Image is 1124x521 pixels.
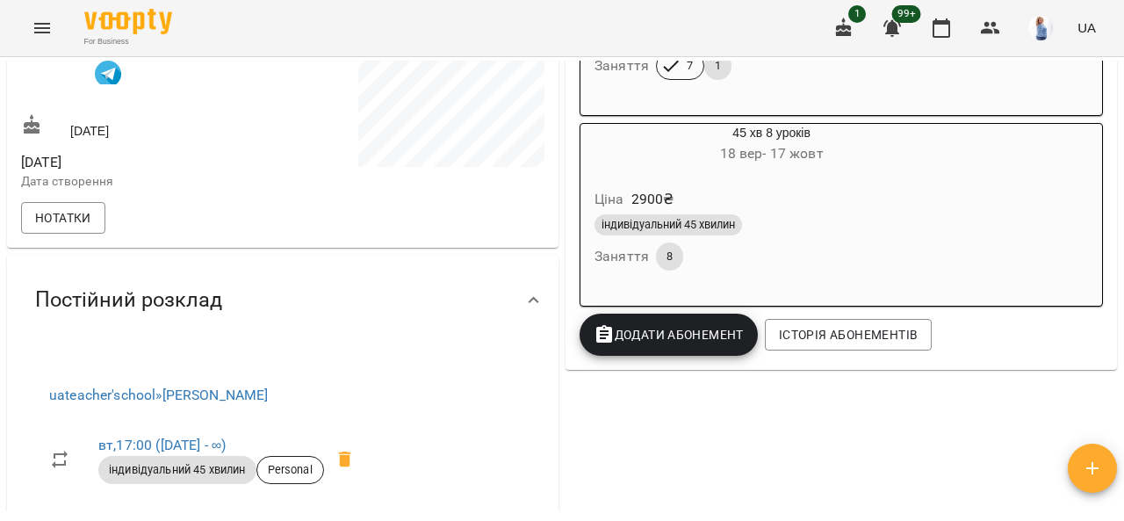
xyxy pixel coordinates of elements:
span: 1 [704,58,731,74]
span: 8 [656,249,683,264]
img: b38607bbce4ac937a050fa719d77eff5.jpg [1028,16,1053,40]
span: Нотатки [35,207,91,228]
button: Нотатки [21,202,105,234]
span: [DATE] [21,152,279,173]
p: 2900 ₴ [631,189,674,210]
span: Постійний розклад [35,286,222,314]
p: Дата створення [21,173,279,191]
span: Додати Абонемент [594,324,744,345]
span: Видалити приватний урок Аня Варченко вт 17:00 клієнта Зайченко Софія [324,438,366,481]
h6: Заняття [594,244,649,269]
span: Personal [257,462,323,478]
img: Voopty Logo [84,9,172,34]
span: індивідуальний 45 хвилин [98,462,256,478]
button: Історія абонементів [765,319,932,351]
h6: Ціна [594,187,624,212]
h6: Заняття [594,54,649,78]
div: Постійний розклад [7,255,558,345]
button: UA [1070,11,1103,44]
button: Додати Абонемент [580,314,758,356]
button: Клієнт підписаний на VooptyBot [84,47,132,95]
button: Menu [21,7,63,49]
a: uateacher'school»[PERSON_NAME] [49,387,268,403]
span: 7 [676,58,703,74]
span: 99+ [892,5,921,23]
span: Історія абонементів [779,324,918,345]
span: 1 [848,5,866,23]
span: 18 вер - 17 жовт [720,145,824,162]
a: вт,17:00 ([DATE] - ∞) [98,437,226,453]
div: 45 хв 8 уроків [580,124,962,166]
span: індивідуальний 45 хвилин [594,217,742,233]
div: [DATE] [18,111,283,143]
span: UA [1077,18,1096,37]
button: 45 хв 8 уроків18 вер- 17 жовтЦіна2900₴індивідуальний 45 хвилинЗаняття8 [580,124,962,292]
span: For Business [84,36,172,47]
img: Telegram [95,61,121,87]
